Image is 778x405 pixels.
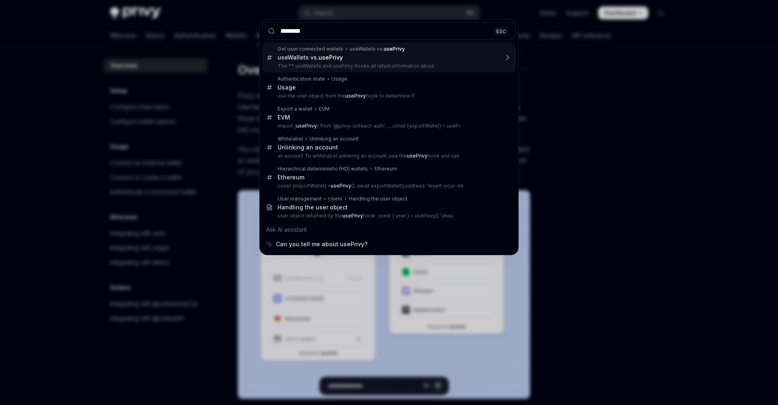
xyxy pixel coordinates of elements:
[296,123,317,129] b: usePrivy
[278,153,499,159] p: an account To whitelabel unlinking an account, use the hook and call
[278,123,499,129] p: import { } from '@privy-io/react-auth'; ... const {exportWallet} = usePr
[262,222,516,237] div: Ask AI assistant
[345,93,366,99] b: usePrivy
[278,183,499,189] p: const {exportWallet} = (); await exportWallet({address: 'insert-your-de
[319,106,329,112] div: EVM
[278,196,322,202] div: User management
[278,166,368,172] div: Hierarchical deterministic (HD) wallets
[494,27,509,35] div: ESC
[278,136,303,142] div: Whitelabel
[278,84,296,91] div: Usage
[318,54,343,61] b: usePrivy
[407,153,427,159] b: usePrivy
[342,213,363,219] b: usePrivy
[278,144,338,151] div: Unlinking an account
[278,204,348,211] div: Handling the user object
[350,46,405,52] div: useWallets vs.
[331,183,351,189] b: usePrivy
[278,93,499,99] p: use the user object from the hook to determine if
[278,114,290,121] div: EVM
[278,54,343,61] div: useWallets vs.
[278,76,325,82] div: Authentication state
[278,213,499,219] p: user object returned by the hook: const { user } = usePrivy(); Unau
[331,76,347,82] div: Usage
[310,136,359,142] div: Unlinking an account
[328,196,342,202] div: Users
[349,196,407,202] div: Handling the user object
[278,46,343,52] div: Get user connected wallets
[278,63,499,69] p: The ** useWallets and usePrivy hooks all return information about
[278,106,312,112] div: Export a wallet
[278,174,304,181] div: Ethereum
[374,166,397,172] div: Ethereum
[276,240,368,248] span: Can you tell me about usePrivy?
[384,46,405,52] b: usePrivy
